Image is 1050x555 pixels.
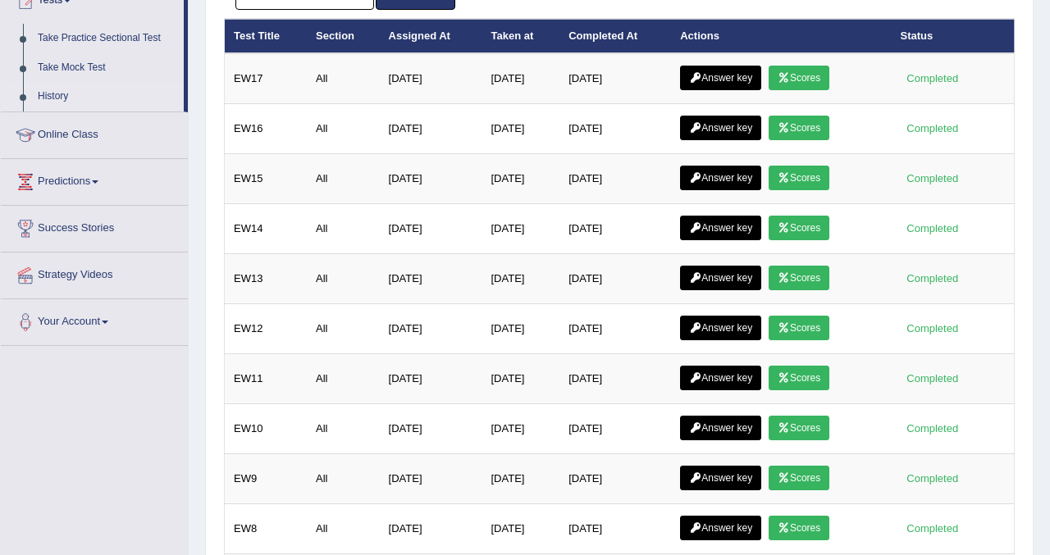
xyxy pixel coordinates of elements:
td: [DATE] [380,53,482,104]
div: Completed [901,520,965,537]
a: Success Stories [1,206,188,247]
td: All [307,354,380,404]
td: [DATE] [380,204,482,254]
td: [DATE] [482,204,560,254]
div: Completed [901,270,965,287]
th: Completed At [559,19,671,53]
td: EW12 [225,304,308,354]
a: Scores [769,166,829,190]
a: Scores [769,216,829,240]
td: EW14 [225,204,308,254]
td: EW9 [225,454,308,504]
a: Answer key [680,466,761,490]
a: Answer key [680,166,761,190]
a: Scores [769,516,829,540]
a: Scores [769,116,829,140]
td: All [307,254,380,304]
td: [DATE] [380,354,482,404]
td: [DATE] [482,154,560,204]
a: Answer key [680,216,761,240]
a: Answer key [680,366,761,390]
td: All [307,404,380,454]
th: Section [307,19,380,53]
div: Completed [901,170,965,187]
a: Answer key [680,66,761,90]
td: [DATE] [380,104,482,154]
td: All [307,104,380,154]
td: All [307,304,380,354]
a: Online Class [1,112,188,153]
td: EW8 [225,504,308,554]
td: [DATE] [380,154,482,204]
td: [DATE] [559,254,671,304]
th: Test Title [225,19,308,53]
td: All [307,204,380,254]
a: Take Practice Sectional Test [30,24,184,53]
td: [DATE] [559,354,671,404]
td: [DATE] [559,504,671,554]
td: [DATE] [482,304,560,354]
a: Answer key [680,116,761,140]
td: [DATE] [559,53,671,104]
td: [DATE] [482,104,560,154]
a: Scores [769,366,829,390]
td: [DATE] [482,354,560,404]
td: EW10 [225,404,308,454]
a: Scores [769,66,829,90]
td: [DATE] [482,454,560,504]
td: [DATE] [559,154,671,204]
td: EW16 [225,104,308,154]
td: [DATE] [482,254,560,304]
a: Answer key [680,316,761,340]
div: Completed [901,220,965,237]
div: Completed [901,370,965,387]
a: Answer key [680,266,761,290]
td: [DATE] [559,204,671,254]
a: Answer key [680,516,761,540]
a: Answer key [680,416,761,440]
td: [DATE] [380,454,482,504]
div: Completed [901,470,965,487]
a: Take Mock Test [30,53,184,83]
div: Completed [901,320,965,337]
td: [DATE] [380,304,482,354]
td: [DATE] [482,53,560,104]
td: All [307,53,380,104]
td: EW17 [225,53,308,104]
a: History [30,82,184,111]
div: Completed [901,420,965,437]
td: All [307,454,380,504]
th: Taken at [482,19,560,53]
a: Your Account [1,299,188,340]
a: Scores [769,416,829,440]
td: [DATE] [482,504,560,554]
td: [DATE] [380,254,482,304]
th: Assigned At [380,19,482,53]
td: [DATE] [380,504,482,554]
td: [DATE] [559,454,671,504]
a: Scores [769,466,829,490]
td: EW15 [225,154,308,204]
td: All [307,504,380,554]
th: Status [892,19,1015,53]
a: Scores [769,266,829,290]
td: All [307,154,380,204]
td: [DATE] [559,104,671,154]
td: EW13 [225,254,308,304]
td: [DATE] [380,404,482,454]
th: Actions [671,19,891,53]
a: Strategy Videos [1,252,188,293]
td: [DATE] [559,304,671,354]
td: [DATE] [482,404,560,454]
a: Predictions [1,159,188,200]
td: EW11 [225,354,308,404]
a: Scores [769,316,829,340]
div: Completed [901,70,965,87]
div: Completed [901,120,965,137]
td: [DATE] [559,404,671,454]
